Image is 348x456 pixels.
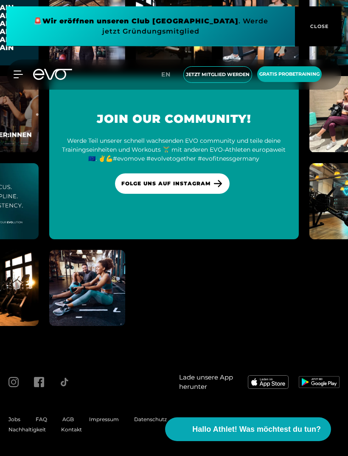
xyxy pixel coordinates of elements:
[165,417,331,441] button: Hallo Athlet! Was möchtest du tun?
[49,250,125,326] img: evofitness instagram
[259,71,320,78] span: Gratis Probetraining
[62,416,74,422] a: AGB
[121,180,210,187] span: Folge uns auf Instagram
[134,416,167,422] a: Datenschutz
[59,112,289,126] h3: Join our Community!
[115,173,229,194] a: Folge uns auf Instagram
[232,416,294,422] a: Mitgliedschaft kündigen
[89,416,119,422] a: Impressum
[295,6,342,46] button: CLOSE
[308,23,329,30] span: CLOSE
[179,373,238,392] span: Lade unsere App herunter
[61,426,82,433] a: Kontakt
[8,426,46,433] a: Nachhaltigkeit
[248,375,289,389] img: evofitness app
[36,416,47,422] a: FAQ
[161,70,176,79] a: en
[186,71,250,78] span: Jetzt Mitglied werden
[255,66,324,83] a: Gratis Probetraining
[161,71,171,78] span: en
[192,424,321,435] span: Hallo Athlet! Was möchtest du tun?
[181,66,255,83] a: Jetzt Mitglied werden
[299,376,340,388] img: evofitness app
[8,416,20,422] a: Jobs
[59,136,289,163] div: Werde Teil unserer schnell wachsenden EVO community und teile deine Trainingseinheiten und Workou...
[182,416,217,422] a: Cookie Policy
